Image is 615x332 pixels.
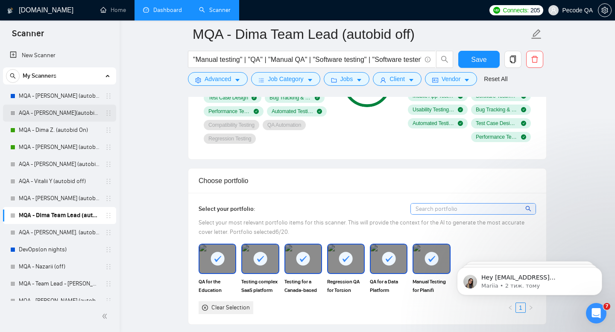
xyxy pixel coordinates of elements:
button: left [505,303,515,313]
button: barsJob Categorycaret-down [251,72,320,86]
a: dashboardDashboard [143,6,182,14]
span: holder [105,297,112,304]
span: Performance Testing ( 8 %) [476,134,518,140]
span: My Scanners [23,67,56,84]
span: holder [105,246,112,253]
button: search [436,51,453,68]
span: Regression Testing [208,135,251,142]
a: MQA - [PERSON_NAME] (autobid on) [19,139,100,156]
span: Testing complex SaaS platform [241,277,279,294]
span: check-circle [252,95,257,100]
span: holder [105,161,112,168]
span: holder [105,195,112,202]
span: setting [598,7,611,14]
button: folderJobscaret-down [324,72,370,86]
span: holder [105,178,112,185]
span: double-left [102,312,110,320]
input: Scanner name... [193,23,529,45]
span: search [6,73,19,79]
span: info-circle [425,57,430,62]
a: AQA - [PERSON_NAME] (autobid off) [19,156,100,173]
span: holder [105,229,112,236]
li: Next Page [526,303,536,313]
a: AQA - Vitalii Y (autobid off) [19,173,100,190]
span: Regression QA for Torsion Information Security platform [327,277,365,294]
span: copy [505,55,521,63]
span: Performance Testing [208,108,250,115]
img: logo [7,4,13,17]
span: holder [105,212,112,219]
span: Select your portfolio: [199,205,255,213]
button: idcardVendorcaret-down [425,72,477,86]
iframe: Intercom live chat [586,303,606,323]
button: search [6,69,20,83]
button: right [526,303,536,313]
span: delete [527,55,543,63]
a: MQA - Team Lead - [PERSON_NAME] (autobid night off) (28.03) [19,275,100,292]
span: holder [105,263,112,270]
a: DevOps(on nights) [19,241,100,258]
a: New Scanner [10,47,109,64]
button: setting [598,3,612,17]
span: 205 [530,6,540,15]
span: check-circle [315,95,320,100]
li: New Scanner [3,47,116,64]
a: MQA - Nazarii (off) [19,258,100,275]
button: delete [526,51,543,68]
a: MQA - Dima Z. (autobid On) [19,122,100,139]
span: Compatibility Testing [208,122,255,128]
div: Choose portfolio [199,169,536,193]
span: Save [471,54,486,65]
a: AQA - [PERSON_NAME](autobid ff) (Copy of Polina's) [19,105,100,122]
li: Previous Page [505,303,515,313]
a: MQA - [PERSON_NAME] (autobid Off) [19,87,100,105]
span: user [551,7,556,13]
a: MQA - Dima Team Lead (autobid off) [19,207,100,224]
span: setting [195,77,201,83]
span: Jobs [340,74,353,84]
span: holder [105,280,112,287]
span: Connects: [503,6,529,15]
span: Automated Testing ( 11 %) [413,120,454,127]
span: Scanner [5,27,51,45]
span: close-circle [202,305,208,311]
button: copy [504,51,521,68]
a: MQA - [PERSON_NAME] (autobid off) [19,292,100,309]
span: 7 [603,303,610,310]
input: Search portfolio [411,204,536,214]
span: Testing for a Canada-based ID Fusion company [284,277,322,294]
span: Advanced [205,74,231,84]
div: Clear Selection [211,303,250,312]
span: caret-down [464,77,470,83]
span: idcard [432,77,438,83]
span: check-circle [458,121,463,126]
span: caret-down [408,77,414,83]
span: holder [105,127,112,134]
a: setting [598,7,612,14]
span: search [525,204,533,213]
span: Bug Tracking & Reports [269,94,311,101]
a: homeHome [100,6,126,14]
img: upwork-logo.png [493,7,500,14]
span: Automated Testing [272,108,313,115]
span: folder [331,77,337,83]
span: QA for a Data Platform [370,277,407,294]
span: holder [105,110,112,116]
span: Client [389,74,405,84]
span: check-circle [521,121,526,126]
span: user [380,77,386,83]
span: caret-down [307,77,313,83]
span: holder [105,144,112,151]
span: Job Category [268,74,303,84]
input: Search Freelance Jobs... [193,54,421,65]
span: Manual Testing for Planifi [413,277,450,294]
span: Bug Tracking & Reports ( 16 %) [476,106,518,113]
a: AQA - [PERSON_NAME]. (autobid off day) [19,224,100,241]
button: settingAdvancedcaret-down [188,72,248,86]
span: check-circle [458,107,463,112]
span: caret-down [356,77,362,83]
span: QA Automation [267,122,301,128]
button: Save [458,51,500,68]
span: Test Case Design [208,94,248,101]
